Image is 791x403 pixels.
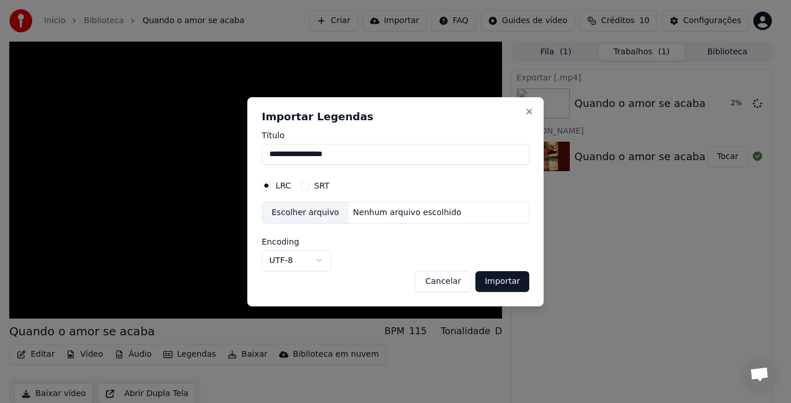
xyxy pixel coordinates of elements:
[276,182,291,190] label: LRC
[314,182,329,190] label: SRT
[262,237,331,245] label: Encoding
[475,271,529,291] button: Importar
[349,207,466,219] div: Nenhum arquivo escolhido
[262,131,529,139] label: Título
[415,271,471,291] button: Cancelar
[262,112,529,122] h2: Importar Legendas
[262,202,349,223] div: Escolher arquivo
